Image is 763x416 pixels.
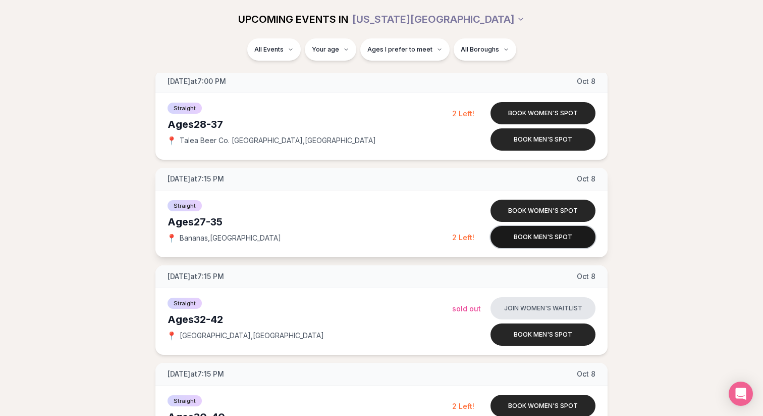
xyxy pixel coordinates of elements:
div: Ages 28-37 [168,117,452,131]
span: [DATE] at 7:15 PM [168,271,224,282]
button: Ages I prefer to meet [360,38,450,61]
span: Ages I prefer to meet [367,45,432,54]
button: Book men's spot [490,323,595,346]
button: Book women's spot [490,102,595,124]
div: Open Intercom Messenger [729,382,753,406]
span: [GEOGRAPHIC_DATA] , [GEOGRAPHIC_DATA] [180,331,324,341]
button: All Boroughs [454,38,516,61]
button: Your age [305,38,356,61]
span: Sold Out [452,304,481,313]
span: All Events [254,45,284,54]
span: Straight [168,103,202,114]
span: Talea Beer Co. [GEOGRAPHIC_DATA] , [GEOGRAPHIC_DATA] [180,135,376,146]
span: Oct 8 [577,369,595,379]
button: Book men's spot [490,128,595,151]
span: 2 Left! [452,402,474,410]
span: 📍 [168,332,176,340]
button: Book men's spot [490,226,595,248]
span: All Boroughs [461,45,499,54]
span: [DATE] at 7:15 PM [168,174,224,184]
span: Oct 8 [577,271,595,282]
span: Straight [168,298,202,309]
span: [DATE] at 7:15 PM [168,369,224,379]
button: [US_STATE][GEOGRAPHIC_DATA] [352,8,525,30]
span: 2 Left! [452,109,474,118]
div: Ages 32-42 [168,312,452,327]
button: All Events [247,38,301,61]
span: Oct 8 [577,174,595,184]
span: 📍 [168,136,176,145]
button: Book women's spot [490,200,595,222]
button: Join women's waitlist [490,297,595,319]
span: Straight [168,200,202,211]
span: Bananas , [GEOGRAPHIC_DATA] [180,233,281,243]
span: 📍 [168,234,176,242]
span: Straight [168,395,202,406]
span: Your age [312,45,339,54]
span: 2 Left! [452,233,474,242]
span: UPCOMING EVENTS IN [238,12,348,26]
div: Ages 27-35 [168,215,452,229]
span: Oct 8 [577,76,595,86]
span: [DATE] at 7:00 PM [168,76,226,86]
